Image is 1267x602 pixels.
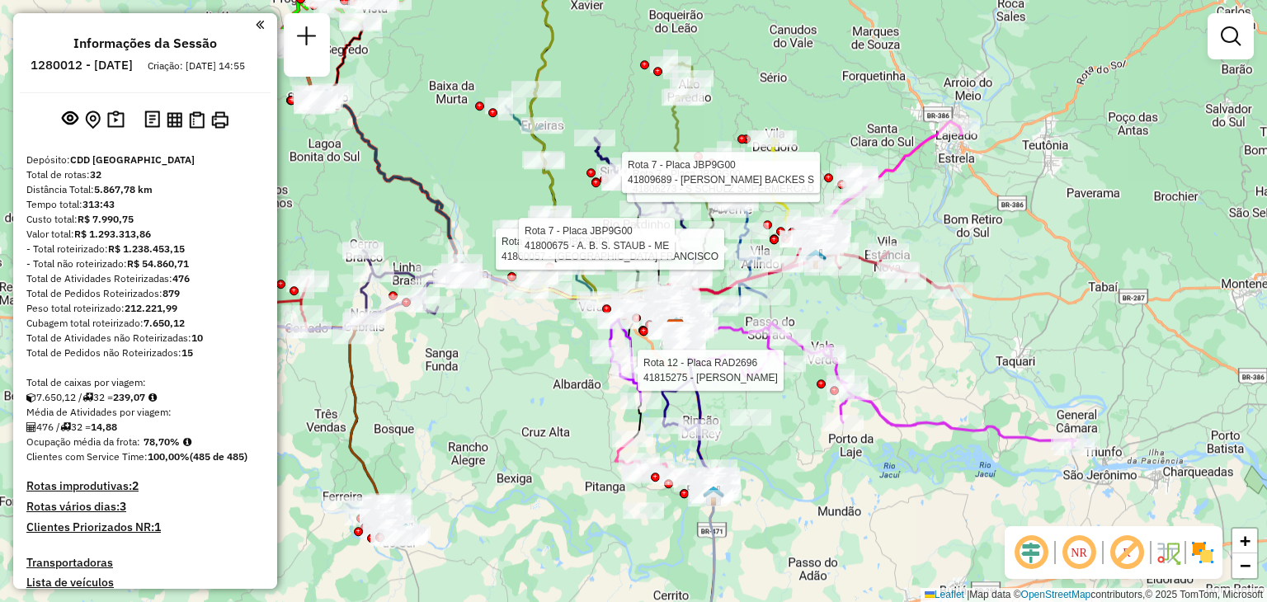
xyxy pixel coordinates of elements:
[104,107,128,133] button: Painel de Sugestão
[1214,20,1247,53] a: Exibir filtros
[261,37,302,54] div: Atividade não roteirizada - GODOLFINO MAINARDI E
[31,58,133,73] h6: 1280012 - [DATE]
[162,287,180,299] strong: 879
[1021,589,1091,600] a: OpenStreetMap
[26,182,264,197] div: Distância Total:
[78,213,134,225] strong: R$ 7.990,75
[26,301,264,316] div: Peso total roteirizado:
[181,346,193,359] strong: 15
[921,588,1267,602] div: Map data © contributors,© 2025 TomTom, Microsoft
[26,500,264,514] h4: Rotas vários dias:
[59,106,82,133] button: Exibir sessão original
[26,520,264,534] h4: Clientes Priorizados NR:
[94,183,153,195] strong: 5.867,78 km
[154,520,161,534] strong: 1
[26,331,264,346] div: Total de Atividades não Roteirizadas:
[183,437,191,447] em: Média calculada utilizando a maior ocupação (%Peso ou %Cubagem) de cada rota da sessão. Rotas cro...
[74,228,151,240] strong: R$ 1.293.313,86
[26,422,36,432] i: Total de Atividades
[344,509,385,525] div: Atividade não roteirizada - MERCADO TATSH
[290,20,323,57] a: Nova sessão e pesquisa
[1232,553,1257,578] a: Zoom out
[1189,539,1216,566] img: Exibir/Ocultar setores
[297,91,338,107] div: Atividade não roteirizada - CALIZA SUPERMERCADO
[623,502,664,519] div: Atividade não roteirizada - ELTON VARGAS DE OLIV
[292,85,333,101] div: Atividade não roteirizada - MINIMERCADO ELIETE
[26,405,264,420] div: Média de Atividades por viagem:
[82,393,93,402] i: Total de rotas
[1011,533,1051,572] span: Ocultar deslocamento
[141,59,252,73] div: Criação: [DATE] 14:55
[26,271,264,286] div: Total de Atividades Roteirizadas:
[1232,529,1257,553] a: Zoom in
[26,316,264,331] div: Cubagem total roteirizado:
[26,197,264,212] div: Tempo total:
[26,450,148,463] span: Clientes com Service Time:
[148,450,190,463] strong: 100,00%
[312,83,353,100] div: Atividade não roteirizada - ROBERTO DE MATOS BRUM
[666,316,687,337] img: Santa Cruz FAD
[186,108,208,132] button: Visualizar Romaneio
[26,576,264,590] h4: Lista de veículos
[144,435,180,448] strong: 78,70%
[26,256,264,271] div: - Total não roteirizado:
[1107,533,1147,572] span: Exibir rótulo
[730,409,771,426] div: Atividade não roteirizada - MARLENE TERESINHA FI
[26,346,264,360] div: Total de Pedidos não Roteirizados:
[113,391,145,403] strong: 239,07
[370,520,412,536] div: Atividade não roteirizada - SINGULAR POSTOS
[26,227,264,242] div: Valor total:
[172,272,190,285] strong: 476
[73,35,217,51] h4: Informações da Sessão
[163,108,186,130] button: Visualizar relatório de Roteirização
[26,286,264,301] div: Total de Pedidos Roteirizados:
[108,242,185,255] strong: R$ 1.238.453,15
[82,107,104,133] button: Centralizar mapa no depósito ou ponto de apoio
[26,390,264,405] div: 7.650,12 / 32 =
[125,302,177,314] strong: 212.221,99
[1240,555,1251,576] span: −
[26,375,264,390] div: Total de caixas por viagem:
[141,107,163,133] button: Logs desbloquear sessão
[26,153,264,167] div: Depósito:
[925,589,964,600] a: Leaflet
[127,257,189,270] strong: R$ 54.860,71
[1155,539,1181,566] img: Fluxo de ruas
[191,332,203,344] strong: 10
[1240,530,1251,551] span: +
[144,317,185,329] strong: 7.650,12
[190,450,247,463] strong: (485 de 485)
[967,589,969,600] span: |
[208,108,232,132] button: Imprimir Rotas
[82,198,115,210] strong: 313:43
[26,242,264,256] div: - Total roteirizado:
[256,15,264,34] a: Clique aqui para minimizar o painel
[26,435,140,448] span: Ocupação média da frota:
[26,212,264,227] div: Custo total:
[70,153,195,166] strong: CDD [GEOGRAPHIC_DATA]
[91,421,117,433] strong: 14,88
[120,499,126,514] strong: 3
[26,420,264,435] div: 476 / 32 =
[90,168,101,181] strong: 32
[60,422,71,432] i: Total de rotas
[132,478,139,493] strong: 2
[26,479,264,493] h4: Rotas improdutivas:
[703,485,724,506] img: Rio Pardo
[26,167,264,182] div: Total de rotas:
[1059,533,1099,572] span: Ocultar NR
[26,393,36,402] i: Cubagem total roteirizado
[26,556,264,570] h4: Transportadoras
[665,318,686,340] img: CDD Santa Cruz do Sul
[148,393,157,402] i: Meta Caixas/viagem: 227,95 Diferença: 11,12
